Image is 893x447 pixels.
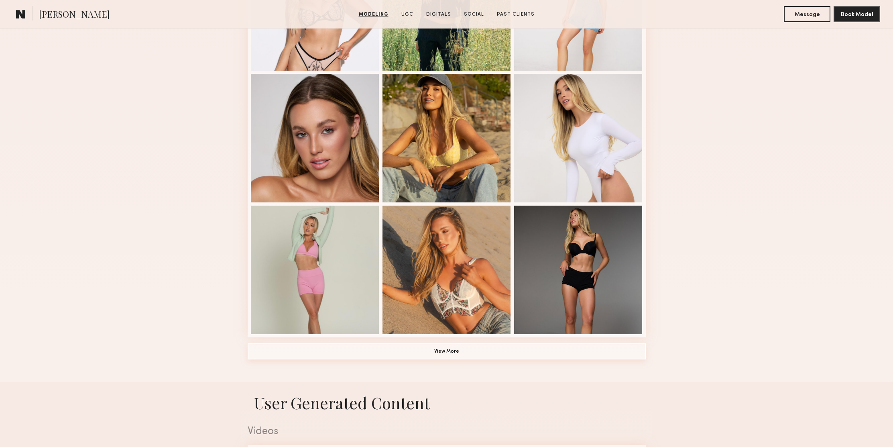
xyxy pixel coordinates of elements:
a: Social [461,11,487,18]
span: [PERSON_NAME] [39,8,110,22]
a: UGC [398,11,417,18]
h1: User Generated Content [241,392,652,413]
div: Videos [248,427,646,437]
button: Message [784,6,830,22]
a: Past Clients [494,11,538,18]
a: Modeling [356,11,392,18]
button: Book Model [834,6,880,22]
button: View More [248,343,646,359]
a: Digitals [423,11,454,18]
a: Book Model [834,10,880,17]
